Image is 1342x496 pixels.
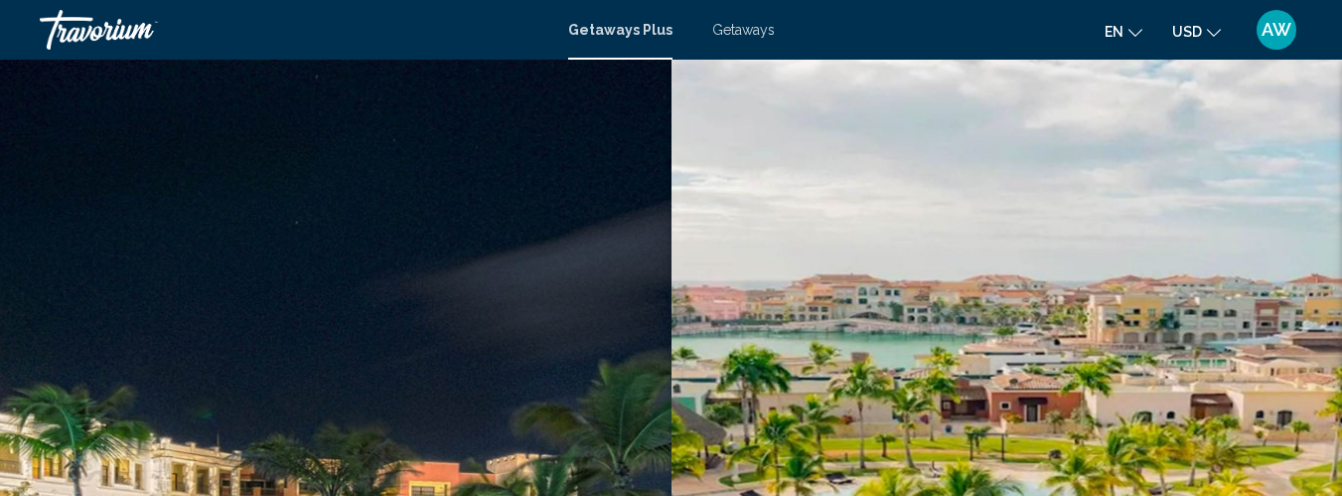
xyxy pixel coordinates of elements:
a: Travorium [40,10,548,50]
button: Change currency [1172,17,1221,46]
a: Getaways [712,22,775,38]
button: User Menu [1251,9,1302,51]
span: USD [1172,24,1202,40]
span: AW [1262,20,1291,40]
button: Change language [1105,17,1142,46]
iframe: Button to launch messaging window [1263,416,1326,480]
span: en [1105,24,1123,40]
a: Getaways Plus [568,22,672,38]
